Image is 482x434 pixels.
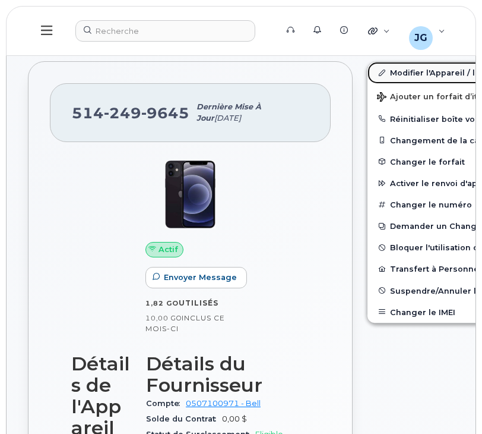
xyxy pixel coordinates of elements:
[146,353,309,396] h3: Détails du Fournisseur
[158,244,178,255] span: Actif
[141,104,189,122] span: 9645
[145,313,225,333] span: inclus ce mois-ci
[222,414,247,423] span: 0,00 $
[155,159,226,230] img: iPhone_12.jpg
[164,272,237,283] span: Envoyer Message
[390,157,465,166] span: Changer le forfait
[145,267,248,288] button: Envoyer Message
[186,399,261,408] a: 0507100971 - Bell
[196,102,261,122] span: Dernière mise à jour
[72,104,189,122] span: 514
[104,104,141,122] span: 249
[146,414,222,423] span: Solde du Contrat
[75,20,255,42] input: Recherche
[214,114,241,122] span: [DATE]
[146,399,186,408] span: Compte
[145,299,179,307] span: 1,82 Go
[145,314,182,322] span: 10,00 Go
[401,19,454,43] div: Justin Gauthier
[179,298,218,307] span: utilisés
[414,31,427,45] span: JG
[360,19,398,43] div: Liens rapides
